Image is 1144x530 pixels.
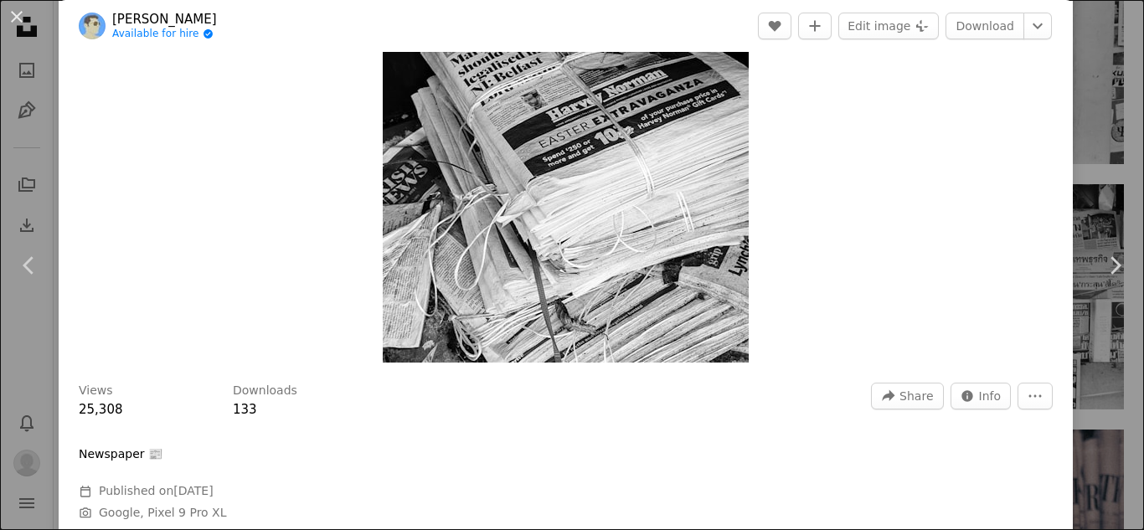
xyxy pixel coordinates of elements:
[871,383,943,409] button: Share this image
[1018,383,1053,409] button: More Actions
[79,13,106,39] img: Go to Nick Nice's profile
[951,383,1012,409] button: Stats about this image
[899,383,933,409] span: Share
[798,13,832,39] button: Add to Collection
[79,402,123,417] span: 25,308
[946,13,1024,39] a: Download
[112,28,217,41] a: Available for hire
[1085,185,1144,346] a: Next
[79,446,162,463] p: Newspaper 📰
[99,505,227,522] button: Google, Pixel 9 Pro XL
[233,402,257,417] span: 133
[1023,13,1052,39] button: Choose download size
[979,383,1002,409] span: Info
[173,484,213,497] time: May 12, 2025 at 10:43:20 AM PDT
[79,383,113,399] h3: Views
[758,13,791,39] button: Like
[99,484,214,497] span: Published on
[112,11,217,28] a: [PERSON_NAME]
[233,383,297,399] h3: Downloads
[838,13,939,39] button: Edit image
